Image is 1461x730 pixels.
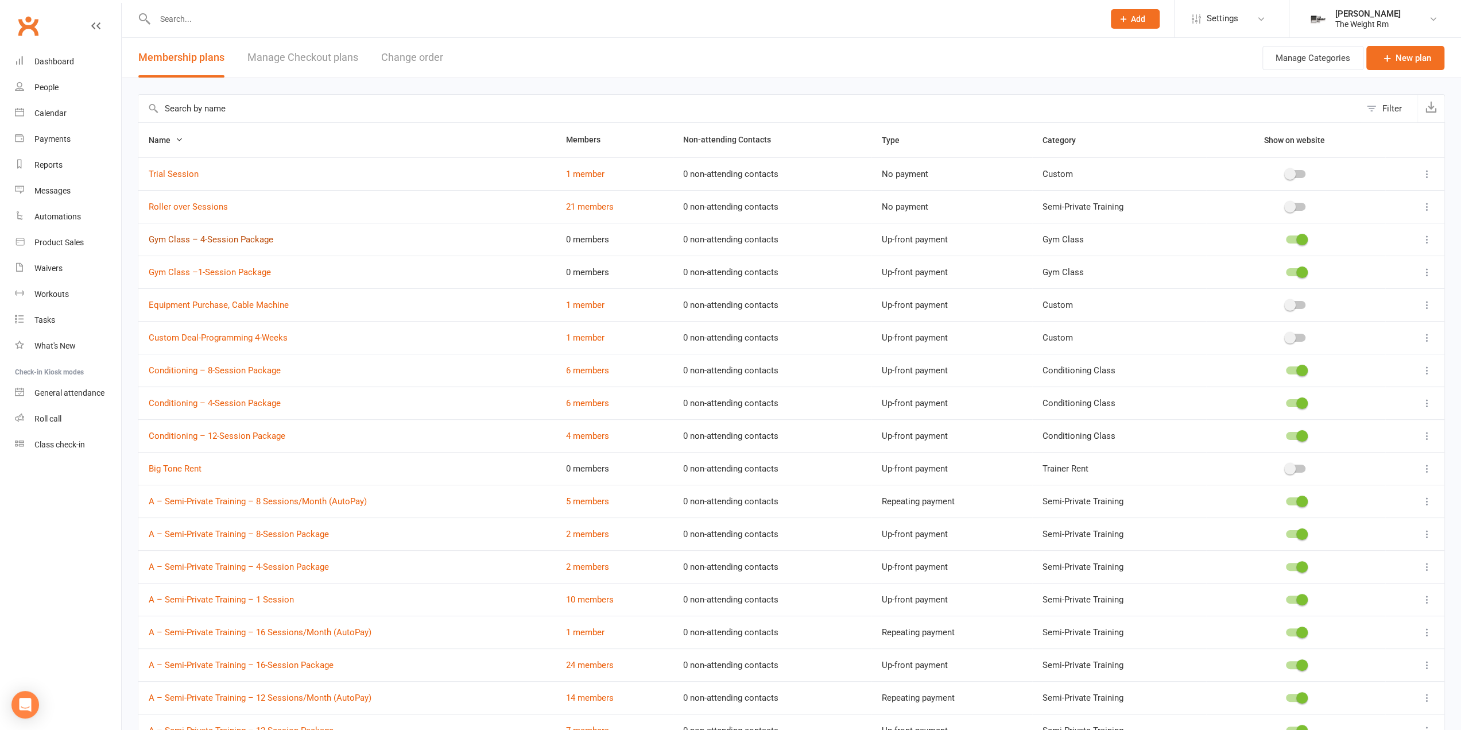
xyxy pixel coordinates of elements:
[673,256,871,288] td: 0 non-attending contacts
[673,517,871,550] td: 0 non-attending contacts
[149,133,183,147] button: Name
[34,160,63,169] div: Reports
[1366,46,1444,70] a: New plan
[149,431,285,441] a: Conditioning – 12-Session Package
[34,134,71,144] div: Payments
[15,126,121,152] a: Payments
[1111,9,1160,29] button: Add
[34,186,71,195] div: Messages
[871,681,1032,714] td: Repeating payment
[149,464,201,474] a: Big Tone Rent
[1032,288,1206,321] td: Custom
[34,238,84,247] div: Product Sales
[11,691,39,719] div: Open Intercom Messenger
[149,496,367,507] a: A – Semi-Private Training – 8 Sessions/Month (AutoPay)
[15,333,121,359] a: What's New
[566,300,604,310] a: 1 member
[1032,616,1206,648] td: Semi-Private Training
[1032,157,1206,190] td: Custom
[138,95,1361,122] input: Search by name
[34,440,85,449] div: Class check-in
[1335,19,1401,29] div: The Weight Rm
[1307,7,1330,30] img: thumb_image1749576563.png
[556,452,673,485] td: 0 members
[871,288,1032,321] td: Up-front payment
[34,388,104,397] div: General attendance
[15,406,121,432] a: Roll call
[138,38,224,78] button: Membership plans
[1043,133,1088,147] button: Category
[566,333,604,343] a: 1 member
[673,157,871,190] td: 0 non-attending contacts
[34,212,81,221] div: Automations
[871,419,1032,452] td: Up-front payment
[871,354,1032,387] td: Up-front payment
[149,300,289,310] a: Equipment Purchase, Cable Machine
[556,123,673,157] th: Members
[673,123,871,157] th: Non-attending Contacts
[1254,133,1338,147] button: Show on website
[15,230,121,256] a: Product Sales
[1032,190,1206,223] td: Semi-Private Training
[566,202,614,212] a: 21 members
[673,321,871,354] td: 0 non-attending contacts
[34,264,63,273] div: Waivers
[871,157,1032,190] td: No payment
[871,223,1032,256] td: Up-front payment
[673,648,871,681] td: 0 non-attending contacts
[566,594,614,605] a: 10 members
[871,321,1032,354] td: Up-front payment
[566,562,609,572] a: 2 members
[1032,452,1206,485] td: Trainer Rent
[149,333,288,343] a: Custom Deal-Programming 4-Weeks
[871,190,1032,223] td: No payment
[1032,681,1206,714] td: Semi-Private Training
[1032,485,1206,517] td: Semi-Private Training
[1032,354,1206,387] td: Conditioning Class
[673,485,871,517] td: 0 non-attending contacts
[566,660,614,670] a: 24 members
[15,281,121,307] a: Workouts
[149,169,199,179] a: Trial Session
[1335,9,1401,19] div: [PERSON_NAME]
[15,49,121,75] a: Dashboard
[882,133,912,147] button: Type
[149,693,371,703] a: A – Semi-Private Training – 12 Sessions/Month (AutoPay)
[14,11,42,40] a: Clubworx
[1032,321,1206,354] td: Custom
[15,307,121,333] a: Tasks
[871,387,1032,419] td: Up-front payment
[673,190,871,223] td: 0 non-attending contacts
[673,550,871,583] td: 0 non-attending contacts
[149,234,273,245] a: Gym Class – 4-Session Package
[247,38,358,78] a: Manage Checkout plans
[1032,223,1206,256] td: Gym Class
[15,152,121,178] a: Reports
[871,452,1032,485] td: Up-front payment
[1032,648,1206,681] td: Semi-Private Training
[566,431,609,441] a: 4 members
[566,693,614,703] a: 14 members
[1207,6,1238,32] span: Settings
[1043,136,1088,145] span: Category
[871,583,1032,616] td: Up-front payment
[882,136,912,145] span: Type
[15,432,121,458] a: Class kiosk mode
[1264,136,1325,145] span: Show on website
[34,414,61,423] div: Roll call
[15,178,121,204] a: Messages
[871,550,1032,583] td: Up-front payment
[15,204,121,230] a: Automations
[673,681,871,714] td: 0 non-attending contacts
[1361,95,1417,122] button: Filter
[149,562,329,572] a: A – Semi-Private Training – 4-Session Package
[149,398,281,408] a: Conditioning – 4-Session Package
[673,616,871,648] td: 0 non-attending contacts
[149,136,183,145] span: Name
[871,616,1032,648] td: Repeating payment
[15,101,121,126] a: Calendar
[34,341,76,350] div: What's New
[1032,517,1206,550] td: Semi-Private Training
[149,660,334,670] a: A – Semi-Private Training – 16-Session Package
[1262,46,1363,70] button: Manage Categories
